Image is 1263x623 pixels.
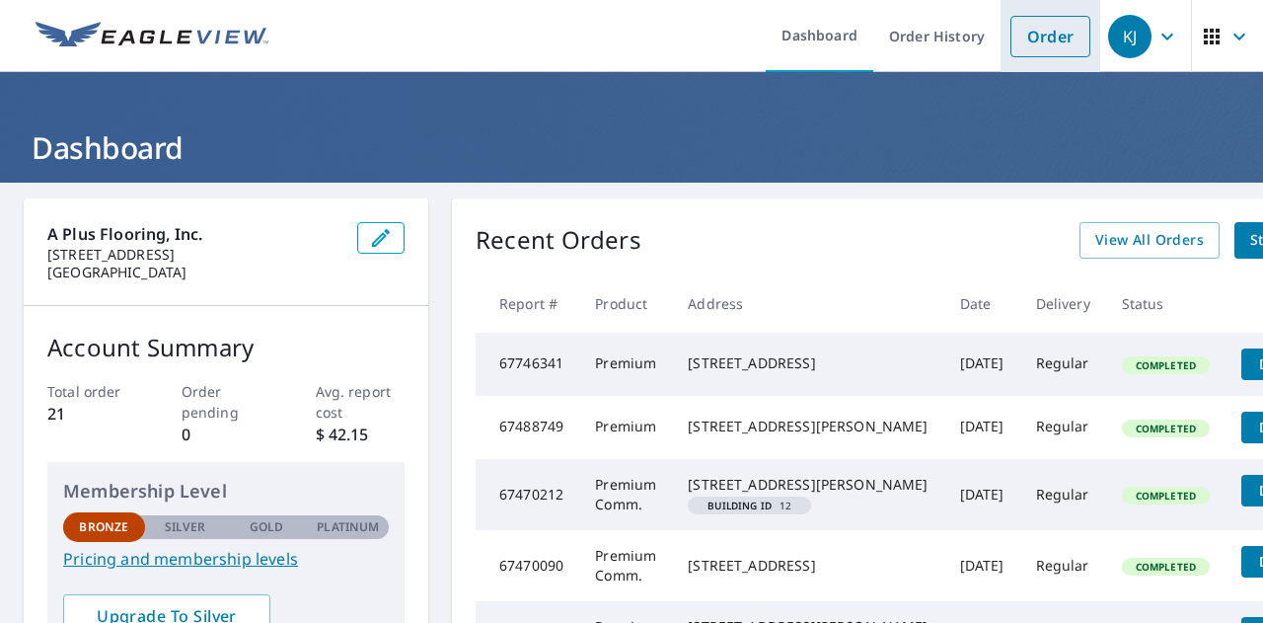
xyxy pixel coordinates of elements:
[63,478,389,505] p: Membership Level
[1020,274,1106,333] th: Delivery
[1095,228,1204,253] span: View All Orders
[1106,274,1226,333] th: Status
[1124,358,1208,372] span: Completed
[47,246,341,264] p: [STREET_ADDRESS]
[672,274,943,333] th: Address
[688,475,928,495] div: [STREET_ADDRESS][PERSON_NAME]
[1020,530,1106,601] td: Regular
[1079,222,1220,259] a: View All Orders
[688,417,928,436] div: [STREET_ADDRESS][PERSON_NAME]
[47,222,341,246] p: A Plus Flooring, Inc.
[182,381,271,423] p: Order pending
[707,501,772,510] em: Building ID
[250,518,283,536] p: Gold
[944,530,1020,601] td: [DATE]
[36,22,268,51] img: EV Logo
[1124,489,1208,503] span: Completed
[63,547,389,571] a: Pricing and membership levels
[944,396,1020,459] td: [DATE]
[47,330,405,365] p: Account Summary
[47,381,137,402] p: Total order
[944,274,1020,333] th: Date
[79,518,128,536] p: Bronze
[316,381,406,423] p: Avg. report cost
[1124,560,1208,574] span: Completed
[688,556,928,576] div: [STREET_ADDRESS]
[476,459,579,530] td: 67470212
[316,423,406,446] p: $ 42.15
[688,353,928,373] div: [STREET_ADDRESS]
[476,530,579,601] td: 67470090
[1124,422,1208,435] span: Completed
[944,333,1020,396] td: [DATE]
[476,222,641,259] p: Recent Orders
[1020,396,1106,459] td: Regular
[165,518,206,536] p: Silver
[1020,459,1106,530] td: Regular
[579,274,672,333] th: Product
[47,264,341,281] p: [GEOGRAPHIC_DATA]
[24,127,1239,168] h1: Dashboard
[476,274,579,333] th: Report #
[1020,333,1106,396] td: Regular
[944,459,1020,530] td: [DATE]
[579,459,672,530] td: Premium Comm.
[317,518,379,536] p: Platinum
[1108,15,1152,58] div: KJ
[696,501,803,510] span: 12
[579,396,672,459] td: Premium
[182,423,271,446] p: 0
[579,530,672,601] td: Premium Comm.
[476,396,579,459] td: 67488749
[579,333,672,396] td: Premium
[476,333,579,396] td: 67746341
[47,402,137,426] p: 21
[1010,16,1090,57] a: Order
